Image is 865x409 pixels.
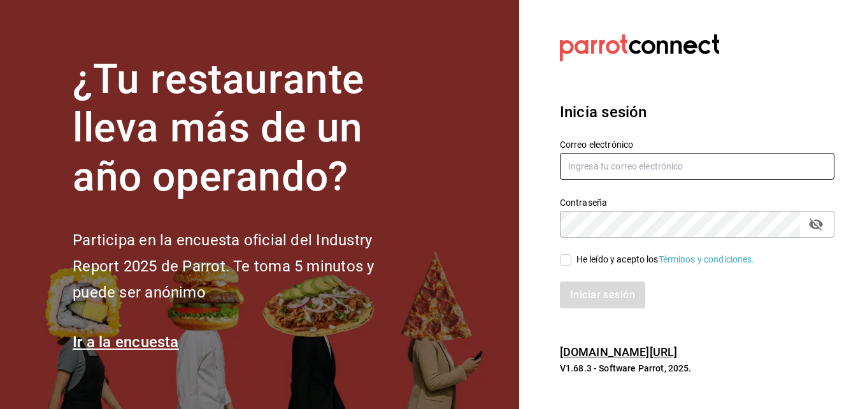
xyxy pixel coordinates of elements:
[73,333,179,351] a: Ir a la encuesta
[805,213,827,235] button: Campo de contraseña
[73,227,417,305] h2: Participa en la encuesta oficial del Industry Report 2025 de Parrot. Te toma 5 minutos y puede se...
[560,140,834,148] label: Correo electrónico
[560,153,834,180] input: Ingresa tu correo electrónico
[576,253,755,266] div: He leído y acepto los
[73,55,417,202] h1: ¿Tu restaurante lleva más de un año operando?
[560,345,677,359] a: [DOMAIN_NAME][URL]
[560,362,834,375] p: V1.68.3 - Software Parrot, 2025.
[659,254,755,264] a: Términos y condiciones.
[560,197,834,206] label: Contraseña
[560,101,834,124] h3: Inicia sesión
